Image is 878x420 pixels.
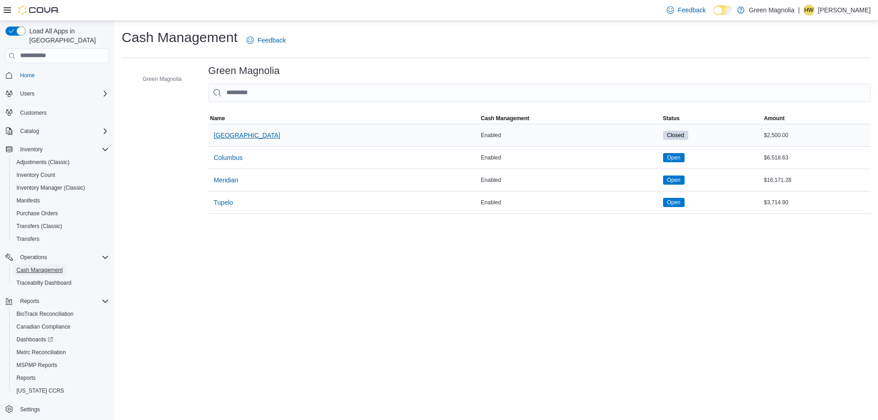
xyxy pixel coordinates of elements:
[9,372,112,384] button: Reports
[16,144,46,155] button: Inventory
[9,207,112,220] button: Purchase Orders
[9,333,112,346] a: Dashboards
[479,175,661,186] div: Enabled
[9,384,112,397] button: [US_STATE] CCRS
[16,323,70,330] span: Canadian Compliance
[9,233,112,245] button: Transfers
[2,143,112,156] button: Inventory
[13,221,66,232] a: Transfers (Classic)
[13,321,109,332] span: Canadian Compliance
[13,157,109,168] span: Adjustments (Classic)
[2,251,112,264] button: Operations
[667,176,680,184] span: Open
[20,90,34,97] span: Users
[2,295,112,308] button: Reports
[663,198,685,207] span: Open
[16,126,109,137] span: Catalog
[9,276,112,289] button: Traceabilty Dashboard
[762,175,871,186] div: $16,171.28
[13,334,57,345] a: Dashboards
[20,254,47,261] span: Operations
[16,404,109,415] span: Settings
[208,65,279,76] h3: Green Magnolia
[13,208,109,219] span: Purchase Orders
[13,170,59,181] a: Inventory Count
[143,75,182,83] span: Green Magnolia
[210,126,284,144] button: [GEOGRAPHIC_DATA]
[214,131,280,140] span: [GEOGRAPHIC_DATA]
[16,223,62,230] span: Transfers (Classic)
[663,115,680,122] span: Status
[13,360,61,371] a: MSPMP Reports
[16,252,109,263] span: Operations
[2,106,112,119] button: Customers
[257,36,285,45] span: Feedback
[9,156,112,169] button: Adjustments (Classic)
[13,195,109,206] span: Manifests
[9,320,112,333] button: Canadian Compliance
[762,130,871,141] div: $2,500.00
[803,5,814,16] div: Heather Wheeler
[13,347,70,358] a: Metrc Reconciliation
[243,31,289,49] a: Feedback
[13,347,109,358] span: Metrc Reconciliation
[9,308,112,320] button: BioTrack Reconciliation
[479,130,661,141] div: Enabled
[2,69,112,82] button: Home
[208,84,871,102] input: This is a search bar. As you type, the results lower in the page will automatically filter.
[13,277,75,288] a: Traceabilty Dashboard
[663,1,709,19] a: Feedback
[13,234,43,245] a: Transfers
[479,152,661,163] div: Enabled
[16,349,66,356] span: Metrc Reconciliation
[16,210,58,217] span: Purchase Orders
[13,308,109,319] span: BioTrack Reconciliation
[667,198,680,207] span: Open
[667,131,684,139] span: Closed
[13,385,68,396] a: [US_STATE] CCRS
[13,277,109,288] span: Traceabilty Dashboard
[661,113,762,124] button: Status
[20,146,43,153] span: Inventory
[13,372,39,383] a: Reports
[479,197,661,208] div: Enabled
[16,266,63,274] span: Cash Management
[13,182,89,193] a: Inventory Manager (Classic)
[13,334,109,345] span: Dashboards
[2,403,112,416] button: Settings
[2,125,112,138] button: Catalog
[16,374,36,382] span: Reports
[13,208,62,219] a: Purchase Orders
[762,113,871,124] button: Amount
[16,159,70,166] span: Adjustments (Classic)
[16,252,51,263] button: Operations
[16,126,43,137] button: Catalog
[20,298,39,305] span: Reports
[13,221,109,232] span: Transfers (Classic)
[214,175,238,185] span: Meridian
[13,360,109,371] span: MSPMP Reports
[16,362,57,369] span: MSPMP Reports
[214,153,242,162] span: Columbus
[13,265,109,276] span: Cash Management
[9,194,112,207] button: Manifests
[16,70,38,81] a: Home
[210,171,242,189] button: Meridian
[16,184,85,191] span: Inventory Manager (Classic)
[9,264,112,276] button: Cash Management
[9,346,112,359] button: Metrc Reconciliation
[16,404,43,415] a: Settings
[16,69,109,81] span: Home
[122,28,237,47] h1: Cash Management
[16,197,40,204] span: Manifests
[2,87,112,100] button: Users
[208,113,479,124] button: Name
[749,5,795,16] p: Green Magnolia
[663,153,685,162] span: Open
[713,15,714,16] span: Dark Mode
[762,152,871,163] div: $6,518.63
[16,279,71,287] span: Traceabilty Dashboard
[663,175,685,185] span: Open
[713,5,733,15] input: Dark Mode
[210,115,225,122] span: Name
